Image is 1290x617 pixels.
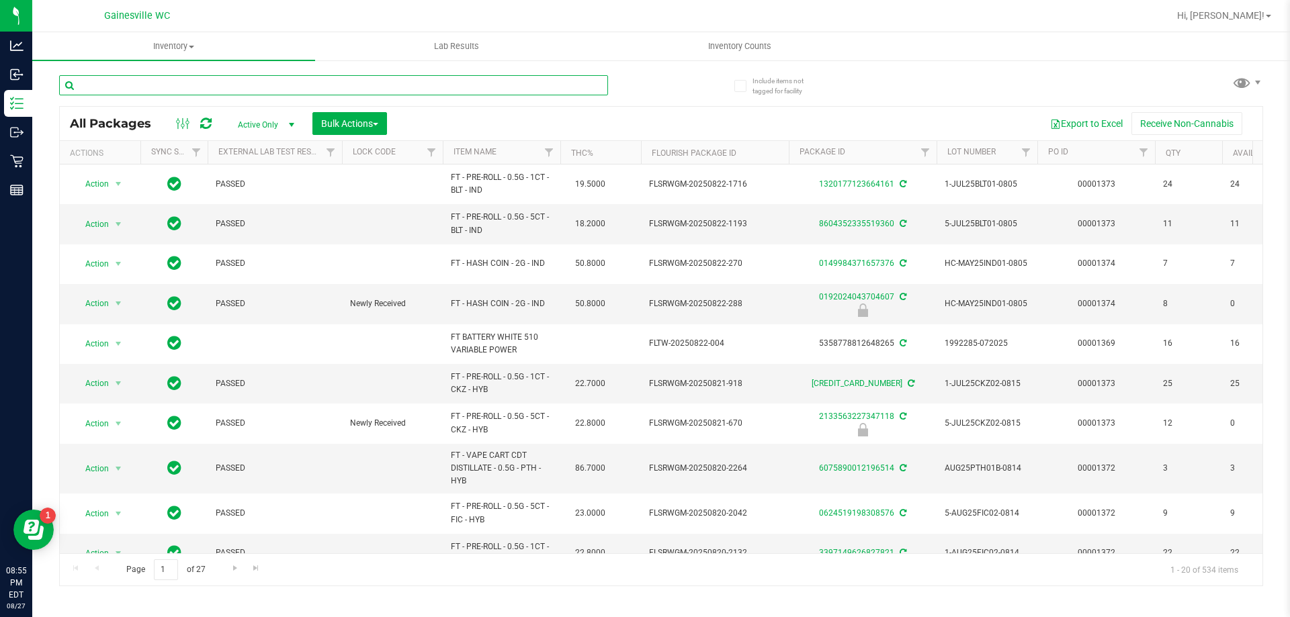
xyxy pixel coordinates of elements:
[32,40,315,52] span: Inventory
[914,141,937,164] a: Filter
[568,294,612,314] span: 50.8000
[315,32,598,60] a: Lab Results
[1163,377,1214,390] span: 25
[216,377,334,390] span: PASSED
[40,508,56,524] iframe: Resource center unread badge
[110,175,127,193] span: select
[167,414,181,432] span: In Sync
[568,175,612,194] span: 19.5000
[110,294,127,313] span: select
[819,508,894,518] a: 0624519198308576
[1160,559,1249,579] span: 1 - 20 of 534 items
[350,297,435,310] span: Newly Received
[1230,218,1281,230] span: 11
[73,544,110,563] span: Action
[1177,10,1264,21] span: Hi, [PERSON_NAME]!
[898,463,906,473] span: Sync from Compliance System
[1163,507,1214,520] span: 9
[1163,257,1214,270] span: 7
[649,297,781,310] span: FLSRWGM-20250822-288
[110,334,127,353] span: select
[167,334,181,352] span: In Sync
[1078,338,1115,348] a: 00001369
[1163,178,1214,191] span: 24
[185,141,208,164] a: Filter
[1230,462,1281,475] span: 3
[819,412,894,421] a: 2133563227347118
[216,297,334,310] span: PASSED
[568,504,612,523] span: 23.0000
[649,547,781,559] span: FLSRWGM-20250820-2132
[568,414,612,433] span: 22.8000
[649,377,781,390] span: FLSRWGM-20250821-918
[167,254,181,273] span: In Sync
[1166,148,1180,158] a: Qty
[451,500,552,526] span: FT - PRE-ROLL - 0.5G - 5CT - FIC - HYB
[73,374,110,393] span: Action
[1233,148,1273,158] a: Available
[451,331,552,357] span: FT BATTERY WHITE 510 VARIABLE POWER
[1078,258,1115,268] a: 00001374
[652,148,736,158] a: Flourish Package ID
[649,178,781,191] span: FLSRWGM-20250822-1716
[353,147,396,156] a: Lock Code
[898,219,906,228] span: Sync from Compliance System
[1230,507,1281,520] span: 9
[321,118,378,129] span: Bulk Actions
[800,147,845,156] a: Package ID
[1078,463,1115,473] a: 00001372
[1078,219,1115,228] a: 00001373
[110,254,127,273] span: select
[1078,418,1115,428] a: 00001373
[1163,547,1214,559] span: 22
[1163,462,1214,475] span: 3
[819,258,894,268] a: 0149984371657376
[1230,377,1281,390] span: 25
[451,540,552,566] span: FT - PRE-ROLL - 0.5G - 1CT - FIC - HYB
[649,257,781,270] span: FLSRWGM-20250822-270
[945,377,1029,390] span: 1-JUL25CKZ02-0815
[1078,179,1115,189] a: 00001373
[898,412,906,421] span: Sync from Compliance System
[945,257,1029,270] span: HC-MAY25IND01-0805
[216,462,334,475] span: PASSED
[216,547,334,559] span: PASSED
[690,40,789,52] span: Inventory Counts
[451,410,552,436] span: FT - PRE-ROLL - 0.5G - 5CT - CKZ - HYB
[110,459,127,478] span: select
[110,215,127,234] span: select
[1230,257,1281,270] span: 7
[1163,417,1214,430] span: 12
[154,559,178,580] input: 1
[787,337,939,350] div: 5358778812648265
[819,179,894,189] a: 1320177123664161
[819,463,894,473] a: 6075890012196514
[1230,417,1281,430] span: 0
[1163,218,1214,230] span: 11
[10,183,24,197] inline-svg: Reports
[10,39,24,52] inline-svg: Analytics
[649,462,781,475] span: FLSRWGM-20250820-2264
[416,40,497,52] span: Lab Results
[1133,141,1155,164] a: Filter
[1048,147,1068,156] a: PO ID
[819,292,894,301] a: 0192024043704607
[312,112,387,135] button: Bulk Actions
[70,116,165,131] span: All Packages
[167,294,181,313] span: In Sync
[32,32,315,60] a: Inventory
[104,10,170,21] span: Gainesville WC
[598,32,881,60] a: Inventory Counts
[945,218,1029,230] span: 5-JUL25BLT01-0805
[1131,112,1242,135] button: Receive Non-Cannabis
[167,543,181,562] span: In Sync
[216,417,334,430] span: PASSED
[1230,297,1281,310] span: 0
[1078,508,1115,518] a: 00001372
[73,459,110,478] span: Action
[10,68,24,81] inline-svg: Inbound
[945,337,1029,350] span: 1992285-072025
[945,178,1029,191] span: 1-JUL25BLT01-0805
[649,337,781,350] span: FLTW-20250822-004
